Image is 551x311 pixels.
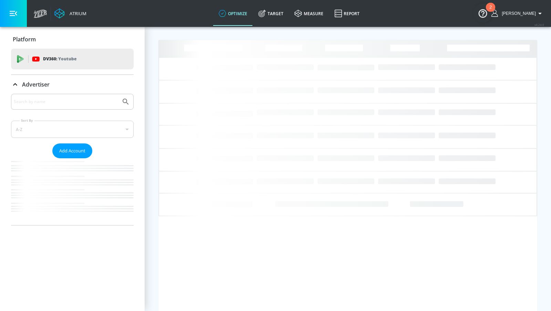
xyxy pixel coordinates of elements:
a: Target [253,1,289,26]
nav: list of Advertiser [11,158,134,225]
button: Open Resource Center, 2 new notifications [473,3,492,23]
a: Report [329,1,365,26]
input: Search by name [14,97,118,106]
p: Youtube [58,55,76,62]
label: Sort By [20,118,34,123]
button: Add Account [52,143,92,158]
div: Advertiser [11,94,134,225]
button: [PERSON_NAME] [491,9,544,18]
div: 2 [489,7,492,16]
span: login as: anthony.tran@zefr.com [499,11,536,16]
a: Atrium [54,8,86,19]
div: Platform [11,30,134,49]
p: Advertiser [22,81,50,88]
span: v 4.24.0 [534,23,544,27]
a: measure [289,1,329,26]
div: DV360: Youtube [11,49,134,69]
span: Add Account [59,147,85,155]
div: A-Z [11,121,134,138]
a: optimize [213,1,253,26]
div: Atrium [67,10,86,17]
p: Platform [13,36,36,43]
div: Advertiser [11,75,134,94]
p: DV360: [43,55,76,63]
